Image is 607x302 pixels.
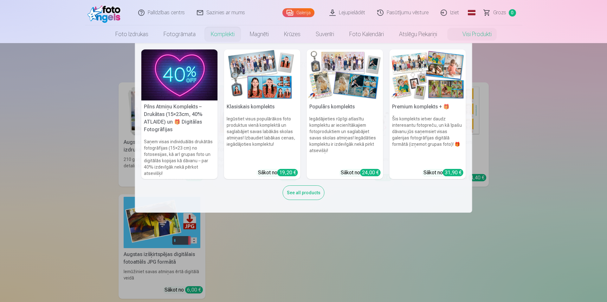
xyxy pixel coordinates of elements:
[276,25,308,43] a: Krūzes
[307,113,383,166] h6: Iegādājieties rūpīgi atlasītu komplektu ar iecienītākajiem fotoproduktiem un saglabājiet savas sk...
[224,100,300,113] h5: Klasiskais komplekts
[307,49,383,179] a: Populārs komplektsPopulārs komplektsIegādājieties rūpīgi atlasītu komplektu ar iecienītākajiem fo...
[360,169,381,176] div: 24,00 €
[156,25,203,43] a: Fotogrāmata
[307,49,383,100] img: Populārs komplekts
[342,25,391,43] a: Foto kalendāri
[108,25,156,43] a: Foto izdrukas
[308,25,342,43] a: Suvenīri
[277,169,298,176] div: 19,20 €
[224,113,300,166] h6: Iegūstiet visus populārākos foto produktus vienā komplektā un saglabājiet savas labākās skolas at...
[509,9,516,16] span: 0
[224,49,300,179] a: Klasiskais komplektsKlasiskais komplektsIegūstiet visus populārākos foto produktus vienā komplekt...
[391,25,445,43] a: Atslēgu piekariņi
[258,169,298,177] div: Sākot no
[141,100,218,136] h5: Pilns Atmiņu Komplekts – Drukātas (15×23cm, 40% ATLAIDE) un 🎁 Digitālas Fotogrāfijas
[443,169,463,176] div: 31,90 €
[203,25,242,43] a: Komplekti
[493,9,506,16] span: Grozs
[141,136,218,179] h6: Saņem visas individuālās drukātās fotogrāfijas (15×23 cm) no fotosesijas, kā arī grupas foto un d...
[282,8,314,17] a: Galerija
[87,3,124,23] img: /fa1
[141,49,218,100] img: Pilns Atmiņu Komplekts – Drukātas (15×23cm, 40% ATLAIDE) un 🎁 Digitālas Fotogrāfijas
[390,49,466,179] a: Premium komplekts + 🎁 Premium komplekts + 🎁Šis komplekts ietver daudz interesantu fotopreču, un k...
[423,169,463,177] div: Sākot no
[390,49,466,100] img: Premium komplekts + 🎁
[224,49,300,100] img: Klasiskais komplekts
[445,25,499,43] a: Visi produkti
[242,25,276,43] a: Magnēti
[283,185,325,200] div: See all products
[390,113,466,166] h6: Šis komplekts ietver daudz interesantu fotopreču, un kā īpašu dāvanu jūs saņemsiet visas galerija...
[341,169,381,177] div: Sākot no
[283,189,325,196] a: See all products
[141,49,218,179] a: Pilns Atmiņu Komplekts – Drukātas (15×23cm, 40% ATLAIDE) un 🎁 Digitālas Fotogrāfijas Pilns Atmiņu...
[307,100,383,113] h5: Populārs komplekts
[390,100,466,113] h5: Premium komplekts + 🎁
